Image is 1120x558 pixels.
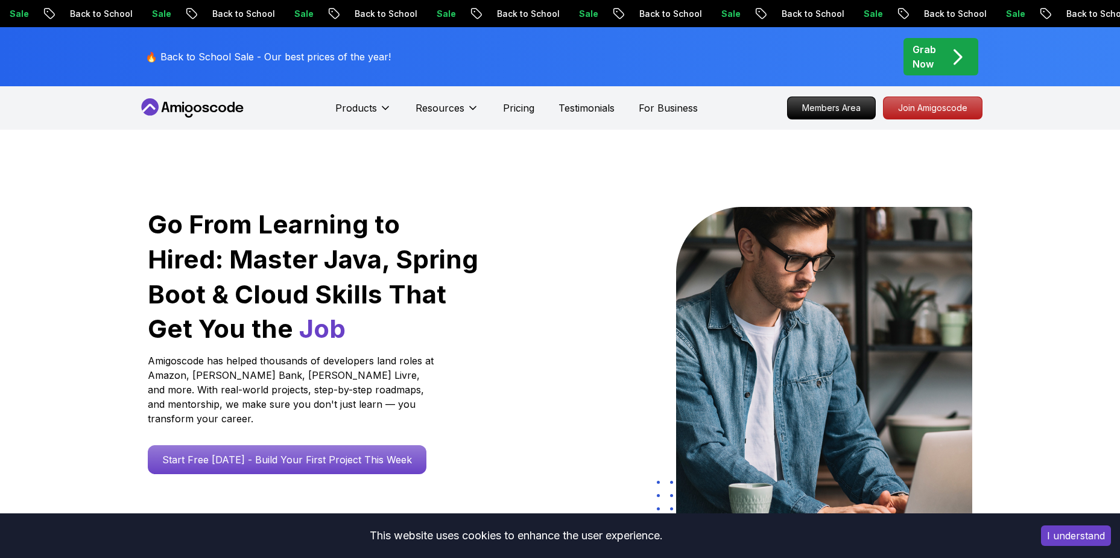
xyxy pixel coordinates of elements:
a: Members Area [787,97,876,119]
span: Job [299,313,346,344]
img: hero [676,207,972,518]
p: Members Area [788,97,875,119]
p: Amigoscode has helped thousands of developers land roles at Amazon, [PERSON_NAME] Bank, [PERSON_N... [148,354,437,426]
h1: Go From Learning to Hired: Master Java, Spring Boot & Cloud Skills That Get You the [148,207,480,346]
p: Back to School [770,8,852,20]
p: Resources [416,101,464,115]
p: Sale [568,8,606,20]
p: Back to School [59,8,141,20]
p: Grab Now [913,42,936,71]
button: Resources [416,101,479,125]
a: Join Amigoscode [883,97,982,119]
a: Start Free [DATE] - Build Your First Project This Week [148,445,426,474]
p: Sale [852,8,891,20]
p: Sale [995,8,1033,20]
p: Back to School [201,8,283,20]
a: Pricing [503,101,534,115]
p: Back to School [486,8,568,20]
p: Sale [141,8,179,20]
p: Back to School [913,8,995,20]
p: Sale [710,8,748,20]
p: 🔥 Back to School Sale - Our best prices of the year! [145,49,391,64]
a: For Business [639,101,698,115]
div: This website uses cookies to enhance the user experience. [9,522,1023,549]
p: Sale [283,8,321,20]
a: Testimonials [558,101,615,115]
p: Join Amigoscode [884,97,982,119]
p: Sale [425,8,464,20]
button: Products [335,101,391,125]
p: Back to School [343,8,425,20]
p: Back to School [628,8,710,20]
button: Accept cookies [1041,525,1111,546]
p: Products [335,101,377,115]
